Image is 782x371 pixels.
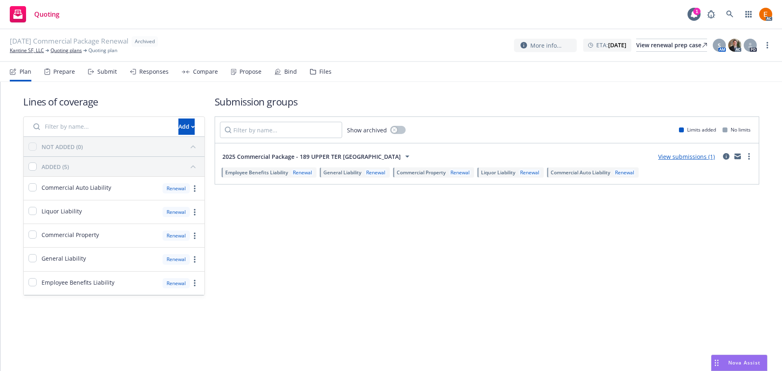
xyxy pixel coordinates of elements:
[42,254,86,263] span: General Liability
[220,148,415,165] button: 2025 Commercial Package - 189 UPPER TER [GEOGRAPHIC_DATA]
[733,151,742,161] a: mail
[759,8,772,21] img: photo
[636,39,707,51] div: View renewal prep case
[42,143,83,151] div: NOT ADDED (0)
[712,355,722,371] div: Drag to move
[97,68,117,75] div: Submit
[178,119,195,134] div: Add
[518,169,541,176] div: Renewal
[190,255,200,264] a: more
[347,126,387,134] span: Show archived
[42,231,99,239] span: Commercial Property
[530,41,562,50] span: More info...
[42,162,69,171] div: ADDED (5)
[139,68,169,75] div: Responses
[744,151,754,161] a: more
[514,39,577,52] button: More info...
[703,6,719,22] a: Report a Bug
[319,68,332,75] div: Files
[20,68,31,75] div: Plan
[397,169,446,176] span: Commercial Property
[190,278,200,288] a: more
[190,231,200,241] a: more
[53,68,75,75] div: Prepare
[723,126,751,133] div: No limits
[679,126,716,133] div: Limits added
[551,169,610,176] span: Commercial Auto Liability
[239,68,261,75] div: Propose
[135,38,155,45] span: Archived
[29,119,174,135] input: Filter by name...
[42,160,200,173] button: ADDED (5)
[222,152,401,161] span: 2025 Commercial Package - 189 UPPER TER [GEOGRAPHIC_DATA]
[225,169,288,176] span: Employee Benefits Liability
[163,254,190,264] div: Renewal
[481,169,515,176] span: Liquor Liability
[51,47,82,54] a: Quoting plans
[722,6,738,22] a: Search
[291,169,314,176] div: Renewal
[728,39,741,52] img: photo
[163,183,190,193] div: Renewal
[190,207,200,217] a: more
[163,278,190,288] div: Renewal
[596,41,626,49] span: ETA :
[711,355,767,371] button: Nova Assist
[693,8,701,15] div: 1
[193,68,218,75] div: Compare
[658,153,715,160] a: View submissions (1)
[42,278,114,287] span: Employee Benefits Liability
[42,207,82,215] span: Liquor Liability
[220,122,342,138] input: Filter by name...
[88,47,117,54] span: Quoting plan
[163,207,190,217] div: Renewal
[23,95,205,108] h1: Lines of coverage
[721,151,731,161] a: circleInformation
[365,169,387,176] div: Renewal
[284,68,297,75] div: Bind
[728,359,760,366] span: Nova Assist
[163,231,190,241] div: Renewal
[740,6,757,22] a: Switch app
[7,3,63,26] a: Quoting
[10,47,44,54] a: Kantine SF, LLC
[762,40,772,50] a: more
[190,184,200,193] a: more
[215,95,759,108] h1: Submission groups
[323,169,361,176] span: General Liability
[718,41,721,50] span: S
[613,169,636,176] div: Renewal
[608,41,626,49] strong: [DATE]
[42,183,111,192] span: Commercial Auto Liability
[34,11,59,18] span: Quoting
[42,140,200,153] button: NOT ADDED (0)
[449,169,471,176] div: Renewal
[10,36,128,47] span: [DATE] Commercial Package Renewal
[636,39,707,52] a: View renewal prep case
[178,119,195,135] button: Add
